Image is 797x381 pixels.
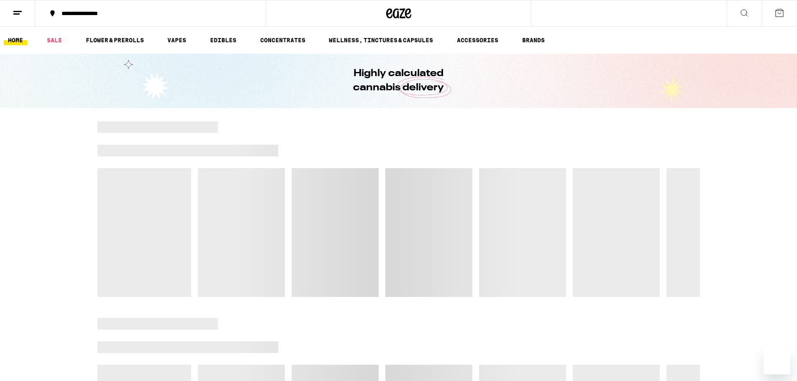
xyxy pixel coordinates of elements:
[325,35,437,45] a: WELLNESS, TINCTURES & CAPSULES
[256,35,310,45] a: CONCENTRATES
[4,35,27,45] a: HOME
[330,66,468,95] h1: Highly calculated cannabis delivery
[453,35,502,45] a: ACCESSORIES
[82,35,148,45] a: FLOWER & PREROLLS
[764,348,790,374] iframe: Button to launch messaging window
[43,35,66,45] a: SALE
[206,35,241,45] a: EDIBLES
[518,35,549,45] a: BRANDS
[163,35,190,45] a: VAPES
